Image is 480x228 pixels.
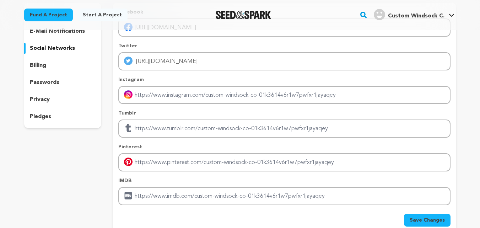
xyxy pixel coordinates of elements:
p: Pinterest [118,143,450,150]
a: Seed&Spark Homepage [216,11,271,19]
div: Custom Windsock C.'s Profile [374,9,444,20]
p: passwords [30,78,59,87]
img: twitter-mobile.svg [124,57,133,65]
input: Enter IMDB profile link [118,187,450,205]
p: e-mail notifications [30,27,85,36]
img: imdb.svg [124,191,133,200]
img: tumblr.svg [124,124,133,132]
button: social networks [24,43,102,54]
span: Save Changes [410,217,445,224]
p: Twitter [118,42,450,49]
p: social networks [30,44,75,53]
button: billing [24,60,102,71]
button: passwords [24,77,102,88]
button: pledges [24,111,102,122]
p: Instagram [118,76,450,83]
img: Seed&Spark Logo Dark Mode [216,11,271,19]
span: Custom Windsock C.'s Profile [372,7,456,22]
input: Enter tubmlr profile link [118,120,450,138]
p: pledges [30,112,51,121]
input: Enter pinterest profile link [118,153,450,171]
p: privacy [30,95,50,104]
a: Start a project [77,9,128,21]
img: pinterest-mobile.svg [124,158,133,166]
p: billing [30,61,46,70]
button: e-mail notifications [24,26,102,37]
input: Enter twitter profile link [118,52,450,70]
span: Custom Windsock C. [388,13,444,19]
button: privacy [24,94,102,105]
img: user.png [374,9,385,20]
a: Custom Windsock C.'s Profile [372,7,456,20]
img: instagram-mobile.svg [124,90,133,99]
a: Fund a project [24,9,73,21]
input: Enter instagram handle link [118,86,450,104]
p: Tumblr [118,110,450,117]
p: IMDB [118,177,450,184]
button: Save Changes [404,214,451,227]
